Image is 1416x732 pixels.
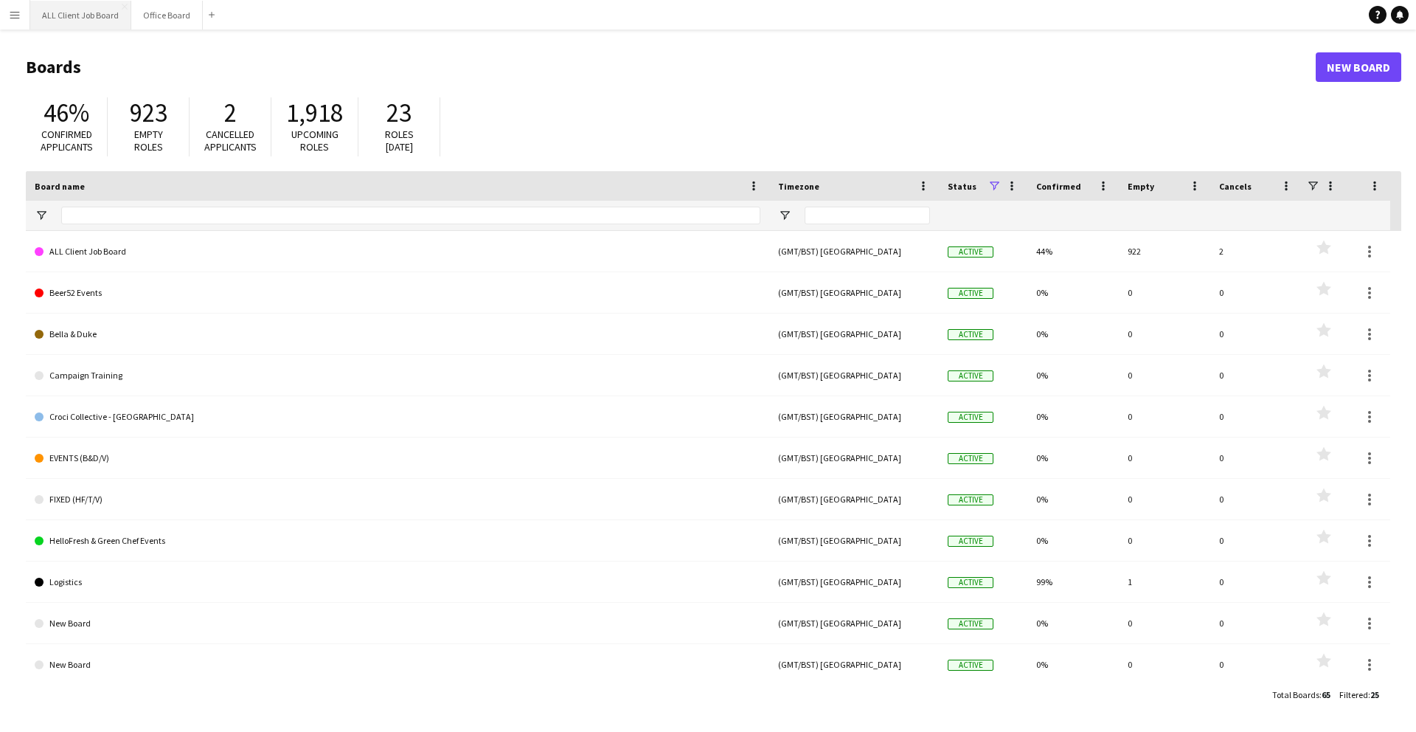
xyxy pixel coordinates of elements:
div: 44% [1027,231,1119,272]
span: Active [948,453,993,464]
div: 0 [1210,355,1302,396]
span: Active [948,618,993,629]
span: Active [948,246,993,258]
span: Active [948,412,993,423]
div: 0% [1027,603,1119,643]
span: Confirmed [1036,181,1081,192]
div: 0 [1119,479,1210,519]
a: New Board [35,603,760,644]
span: 923 [130,97,167,129]
div: 1 [1119,562,1210,602]
div: 0% [1027,314,1119,354]
div: (GMT/BST) [GEOGRAPHIC_DATA] [769,603,939,643]
div: 0 [1210,562,1302,602]
a: EVENTS (B&D/V) [35,438,760,479]
div: 0% [1027,355,1119,396]
div: 0 [1119,355,1210,396]
span: 46% [44,97,89,129]
button: ALL Client Job Board [30,1,131,30]
div: (GMT/BST) [GEOGRAPHIC_DATA] [769,396,939,437]
span: 65 [1322,689,1330,700]
div: 0% [1027,438,1119,478]
div: 0 [1210,603,1302,643]
div: 0 [1210,272,1302,313]
button: Open Filter Menu [35,209,48,222]
div: : [1272,680,1330,709]
div: 0 [1210,396,1302,437]
span: Active [948,660,993,671]
span: Active [948,370,993,381]
span: Empty [1128,181,1154,192]
span: Active [948,536,993,547]
span: Status [948,181,976,192]
span: Cancels [1219,181,1252,192]
span: Roles [DATE] [385,128,414,153]
div: 2 [1210,231,1302,272]
span: Active [948,494,993,505]
a: HelloFresh & Green Chef Events [35,520,760,562]
span: Active [948,577,993,588]
span: 2 [224,97,237,129]
span: Cancelled applicants [204,128,257,153]
a: Beer52 Events [35,272,760,314]
div: 0 [1119,314,1210,354]
h1: Boards [26,56,1316,78]
span: Board name [35,181,85,192]
div: 0% [1027,396,1119,437]
div: 0 [1210,644,1302,685]
div: : [1339,680,1379,709]
div: (GMT/BST) [GEOGRAPHIC_DATA] [769,438,939,478]
div: 0 [1119,438,1210,478]
div: 0 [1210,438,1302,478]
div: 0 [1119,272,1210,313]
div: 0 [1210,479,1302,519]
span: 25 [1370,689,1379,700]
div: (GMT/BST) [GEOGRAPHIC_DATA] [769,479,939,519]
span: 23 [386,97,412,129]
button: Office Board [131,1,203,30]
a: Croci Collective - [GEOGRAPHIC_DATA] [35,396,760,438]
div: 922 [1119,231,1210,272]
input: Timezone Filter Input [805,207,930,224]
span: Confirmed applicants [41,128,93,153]
div: 0% [1027,644,1119,685]
div: (GMT/BST) [GEOGRAPHIC_DATA] [769,314,939,354]
span: Empty roles [134,128,163,153]
div: 0% [1027,479,1119,519]
a: Campaign Training [35,355,760,396]
span: Active [948,329,993,340]
a: New Board [35,644,760,686]
div: 0 [1210,314,1302,354]
span: Upcoming roles [291,128,339,153]
a: FIXED (HF/T/V) [35,479,760,520]
div: (GMT/BST) [GEOGRAPHIC_DATA] [769,644,939,685]
input: Board name Filter Input [61,207,760,224]
div: (GMT/BST) [GEOGRAPHIC_DATA] [769,562,939,602]
div: 99% [1027,562,1119,602]
div: 0 [1119,644,1210,685]
div: 0% [1027,272,1119,313]
button: Open Filter Menu [778,209,791,222]
span: Active [948,288,993,299]
a: Logistics [35,562,760,603]
div: 0 [1119,520,1210,561]
div: 0 [1119,396,1210,437]
div: 0% [1027,520,1119,561]
div: (GMT/BST) [GEOGRAPHIC_DATA] [769,272,939,313]
div: (GMT/BST) [GEOGRAPHIC_DATA] [769,231,939,272]
div: 0 [1119,603,1210,643]
a: ALL Client Job Board [35,231,760,272]
a: Bella & Duke [35,314,760,355]
span: Filtered [1339,689,1368,700]
div: (GMT/BST) [GEOGRAPHIC_DATA] [769,520,939,561]
span: 1,918 [286,97,343,129]
span: Timezone [778,181,819,192]
span: Total Boards [1272,689,1319,700]
div: (GMT/BST) [GEOGRAPHIC_DATA] [769,355,939,396]
div: 0 [1210,520,1302,561]
a: New Board [1316,52,1401,82]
